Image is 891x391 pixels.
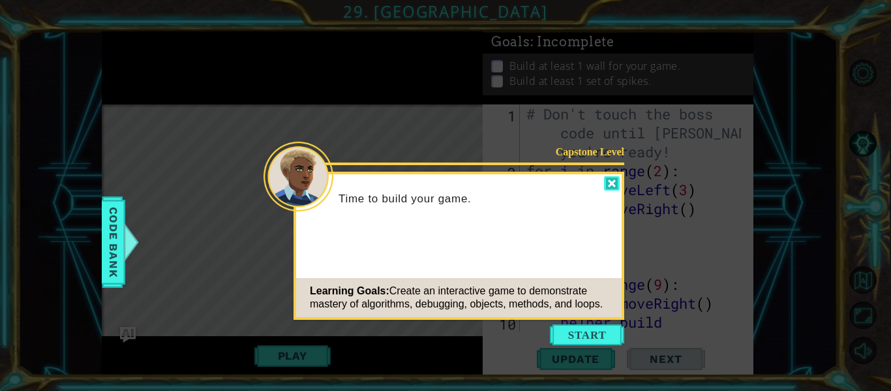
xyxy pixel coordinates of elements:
span: Code Bank [103,202,124,282]
span: Learning Goals: [310,285,389,296]
span: Create an interactive game to demonstrate mastery of algorithms, debugging, objects, methods, and... [310,285,603,309]
button: Start [550,324,624,345]
p: Time to build your game. [339,192,612,206]
div: Capstone Level [541,145,624,159]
